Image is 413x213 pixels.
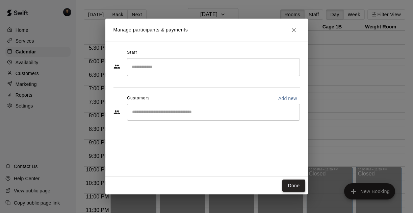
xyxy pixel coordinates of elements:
svg: Staff [113,63,120,70]
p: Add new [278,95,297,102]
div: Start typing to search customers... [127,104,300,121]
p: Manage participants & payments [113,26,188,33]
div: Search staff [127,58,300,76]
button: Done [282,180,305,192]
span: Staff [127,47,137,58]
button: Add new [276,93,300,104]
span: Customers [127,93,150,104]
button: Close [288,24,300,36]
svg: Customers [113,109,120,116]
